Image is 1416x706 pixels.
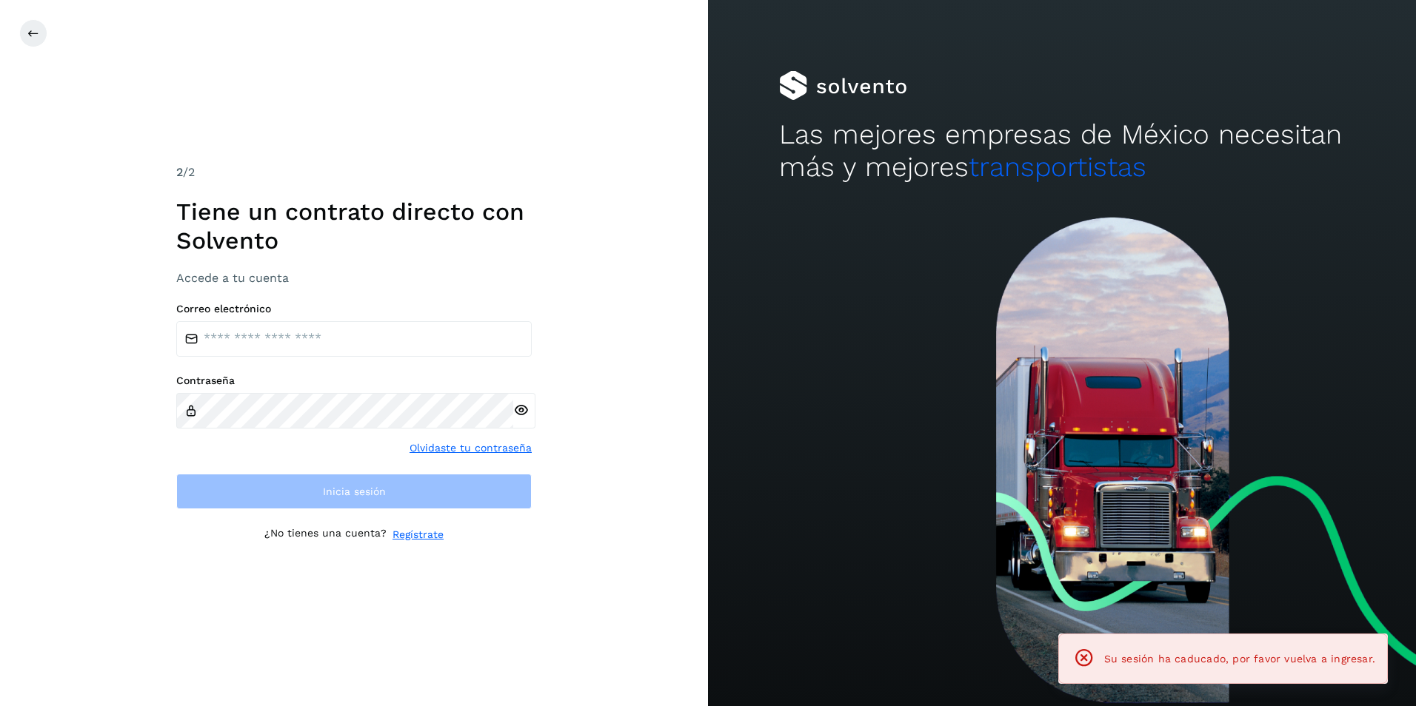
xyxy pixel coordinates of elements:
span: 2 [176,165,183,179]
span: transportistas [969,151,1146,183]
div: /2 [176,164,532,181]
h2: Las mejores empresas de México necesitan más y mejores [779,118,1346,184]
a: Olvidaste tu contraseña [410,440,532,456]
button: Inicia sesión [176,474,532,509]
p: ¿No tienes una cuenta? [264,527,387,542]
span: Inicia sesión [323,486,386,497]
a: Regístrate [393,527,444,542]
label: Contraseña [176,374,532,387]
h3: Accede a tu cuenta [176,271,532,285]
span: Su sesión ha caducado, por favor vuelva a ingresar. [1104,653,1375,665]
label: Correo electrónico [176,303,532,315]
h1: Tiene un contrato directo con Solvento [176,198,532,255]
